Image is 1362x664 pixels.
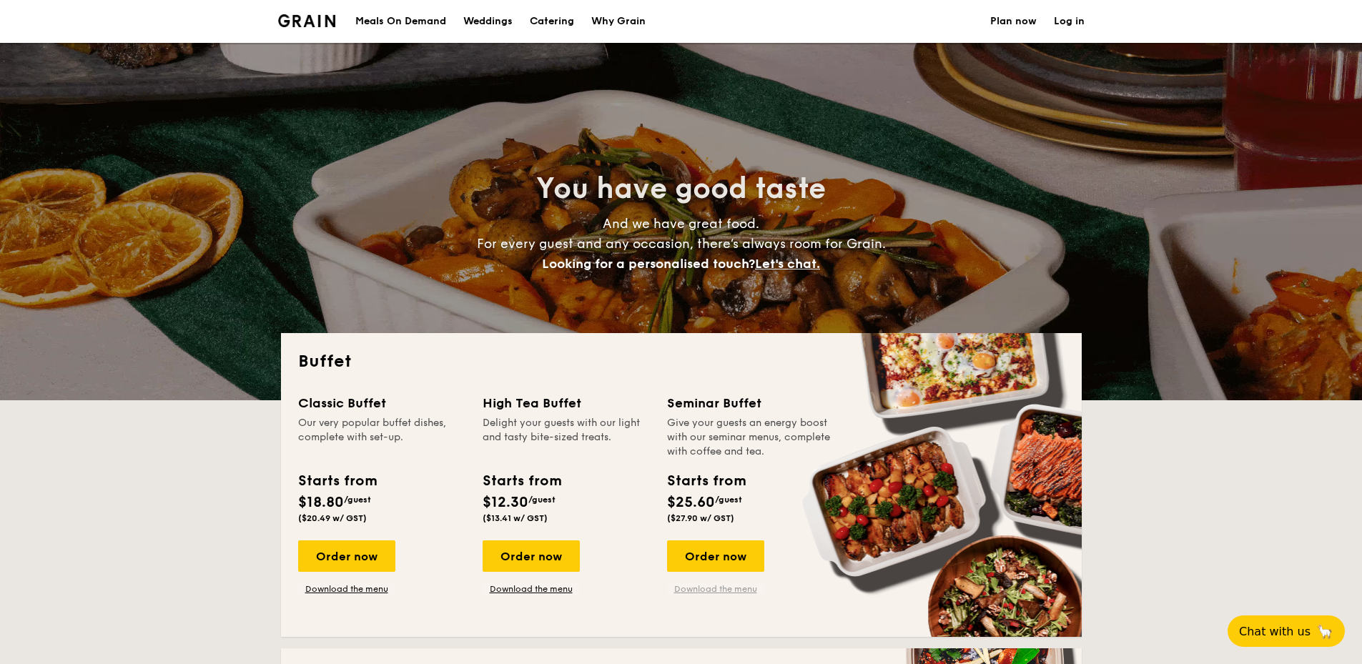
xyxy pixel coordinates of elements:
[344,495,371,505] span: /guest
[298,540,395,572] div: Order now
[483,513,548,523] span: ($13.41 w/ GST)
[1239,625,1311,638] span: Chat with us
[715,495,742,505] span: /guest
[667,470,745,492] div: Starts from
[667,494,715,511] span: $25.60
[483,540,580,572] div: Order now
[1316,623,1333,640] span: 🦙
[755,256,820,272] span: Let's chat.
[298,494,344,511] span: $18.80
[667,513,734,523] span: ($27.90 w/ GST)
[298,393,465,413] div: Classic Buffet
[667,393,834,413] div: Seminar Buffet
[298,583,395,595] a: Download the menu
[483,583,580,595] a: Download the menu
[483,393,650,413] div: High Tea Buffet
[667,416,834,459] div: Give your guests an energy boost with our seminar menus, complete with coffee and tea.
[278,14,336,27] a: Logotype
[667,583,764,595] a: Download the menu
[483,470,561,492] div: Starts from
[483,416,650,459] div: Delight your guests with our light and tasty bite-sized treats.
[542,256,755,272] span: Looking for a personalised touch?
[298,416,465,459] div: Our very popular buffet dishes, complete with set-up.
[536,172,826,206] span: You have good taste
[667,540,764,572] div: Order now
[278,14,336,27] img: Grain
[298,350,1065,373] h2: Buffet
[477,216,886,272] span: And we have great food. For every guest and any occasion, there’s always room for Grain.
[298,470,376,492] div: Starts from
[483,494,528,511] span: $12.30
[528,495,556,505] span: /guest
[1228,615,1345,647] button: Chat with us🦙
[298,513,367,523] span: ($20.49 w/ GST)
